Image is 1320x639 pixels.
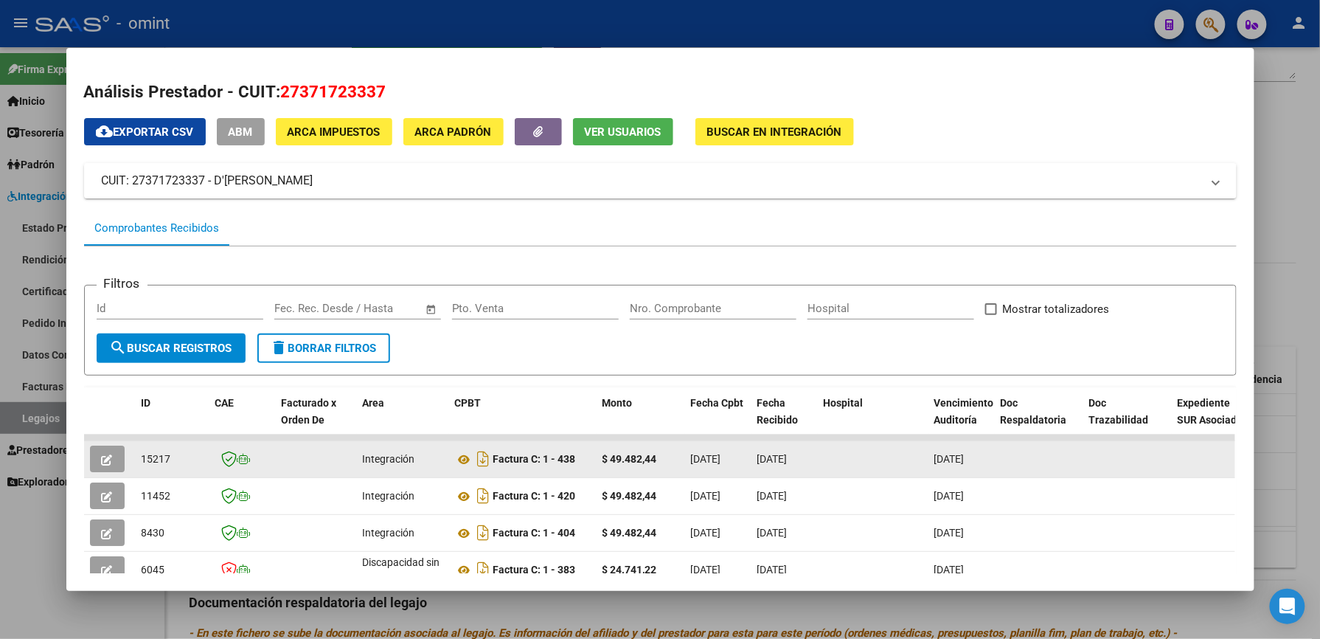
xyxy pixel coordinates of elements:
div: Comprobantes Recibidos [95,220,220,237]
span: [DATE] [934,490,965,502]
span: Area [363,397,385,409]
strong: Factura C: 1 - 404 [493,528,576,539]
datatable-header-cell: Expediente SUR Asociado [1172,387,1253,452]
datatable-header-cell: Hospital [818,387,928,452]
span: Mostrar totalizadores [1003,300,1110,318]
span: Discapacidad sin recupero [363,556,440,585]
span: 27371723337 [281,82,386,101]
button: Ver Usuarios [573,118,673,145]
span: Borrar Filtros [271,342,377,355]
datatable-header-cell: CPBT [449,387,597,452]
strong: $ 24.741,22 [602,564,657,576]
strong: $ 49.482,44 [602,453,657,465]
span: ABM [229,125,253,139]
span: Integración [363,490,415,502]
span: Monto [602,397,633,409]
span: CPBT [455,397,482,409]
i: Descargar documento [474,447,493,471]
datatable-header-cell: Area [357,387,449,452]
datatable-header-cell: Monto [597,387,685,452]
mat-panel-title: CUIT: 27371723337 - D'[PERSON_NAME] [102,172,1201,190]
span: Ver Usuarios [585,125,661,139]
h2: Análisis Prestador - CUIT: [84,80,1237,105]
button: Buscar Registros [97,334,246,363]
strong: Factura C: 1 - 420 [493,491,576,502]
datatable-header-cell: Fecha Recibido [751,387,818,452]
span: [DATE] [934,453,965,465]
div: Open Intercom Messenger [1270,589,1305,624]
span: Integración [363,527,415,539]
span: 15217 [142,453,171,465]
span: Integración [363,453,415,465]
span: [DATE] [691,453,721,465]
span: [DATE] [757,564,788,576]
span: [DATE] [691,490,721,502]
datatable-header-cell: CAE [209,387,276,452]
mat-icon: delete [271,339,288,356]
button: ARCA Padrón [403,118,504,145]
span: Hospital [824,397,864,409]
input: Fecha inicio [274,302,334,315]
span: ID [142,397,151,409]
span: [DATE] [934,527,965,539]
mat-icon: search [110,339,128,356]
span: Fecha Cpbt [691,397,744,409]
span: 8430 [142,527,165,539]
button: ABM [217,118,265,145]
button: Open calendar [423,301,440,318]
datatable-header-cell: Doc Respaldatoria [995,387,1083,452]
span: 6045 [142,564,165,576]
i: Descargar documento [474,558,493,581]
span: [DATE] [757,527,788,539]
span: [DATE] [934,564,965,576]
span: [DATE] [757,490,788,502]
i: Descargar documento [474,484,493,508]
span: [DATE] [691,527,721,539]
span: 11452 [142,490,171,502]
span: Exportar CSV [96,125,194,139]
strong: Factura C: 1 - 383 [493,564,576,576]
datatable-header-cell: Facturado x Orden De [276,387,357,452]
span: Doc Trazabilidad [1089,397,1149,426]
datatable-header-cell: Fecha Cpbt [685,387,751,452]
span: ARCA Padrón [415,125,492,139]
span: [DATE] [691,564,721,576]
mat-icon: cloud_download [96,122,114,140]
span: ARCA Impuestos [288,125,381,139]
i: Descargar documento [474,521,493,545]
span: Doc Respaldatoria [1001,397,1067,426]
datatable-header-cell: Doc Trazabilidad [1083,387,1172,452]
datatable-header-cell: Vencimiento Auditoría [928,387,995,452]
button: Exportar CSV [84,118,206,145]
strong: Factura C: 1 - 438 [493,454,576,466]
strong: $ 49.482,44 [602,490,657,502]
span: Expediente SUR Asociado [1178,397,1243,426]
button: Buscar en Integración [695,118,854,145]
span: CAE [215,397,235,409]
span: Buscar en Integración [707,125,842,139]
span: Buscar Registros [110,342,232,355]
span: Vencimiento Auditoría [934,397,994,426]
span: [DATE] [757,453,788,465]
button: Borrar Filtros [257,334,390,363]
strong: $ 49.482,44 [602,527,657,539]
button: ARCA Impuestos [276,118,392,145]
mat-expansion-panel-header: CUIT: 27371723337 - D'[PERSON_NAME] [84,163,1237,198]
input: Fecha fin [347,302,419,315]
datatable-header-cell: ID [136,387,209,452]
span: Fecha Recibido [757,397,799,426]
h3: Filtros [97,274,147,293]
span: Facturado x Orden De [282,397,337,426]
